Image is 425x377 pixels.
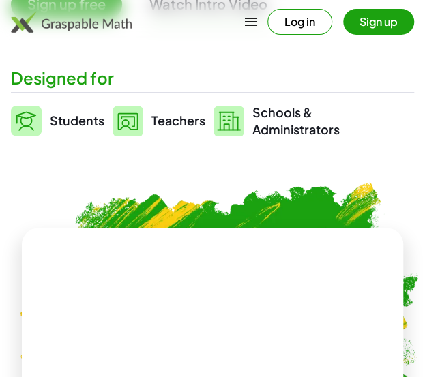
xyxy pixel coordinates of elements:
[113,104,205,138] a: Teachers
[11,104,104,138] a: Students
[113,106,143,136] img: svg%3e
[151,112,205,128] span: Teachers
[252,104,340,138] span: Schools & Administrators
[11,67,414,89] div: Designed for
[11,106,42,136] img: svg%3e
[343,9,414,35] button: Sign up
[50,112,104,128] span: Students
[214,104,340,138] a: Schools &Administrators
[267,9,332,35] button: Log in
[214,106,244,136] img: svg%3e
